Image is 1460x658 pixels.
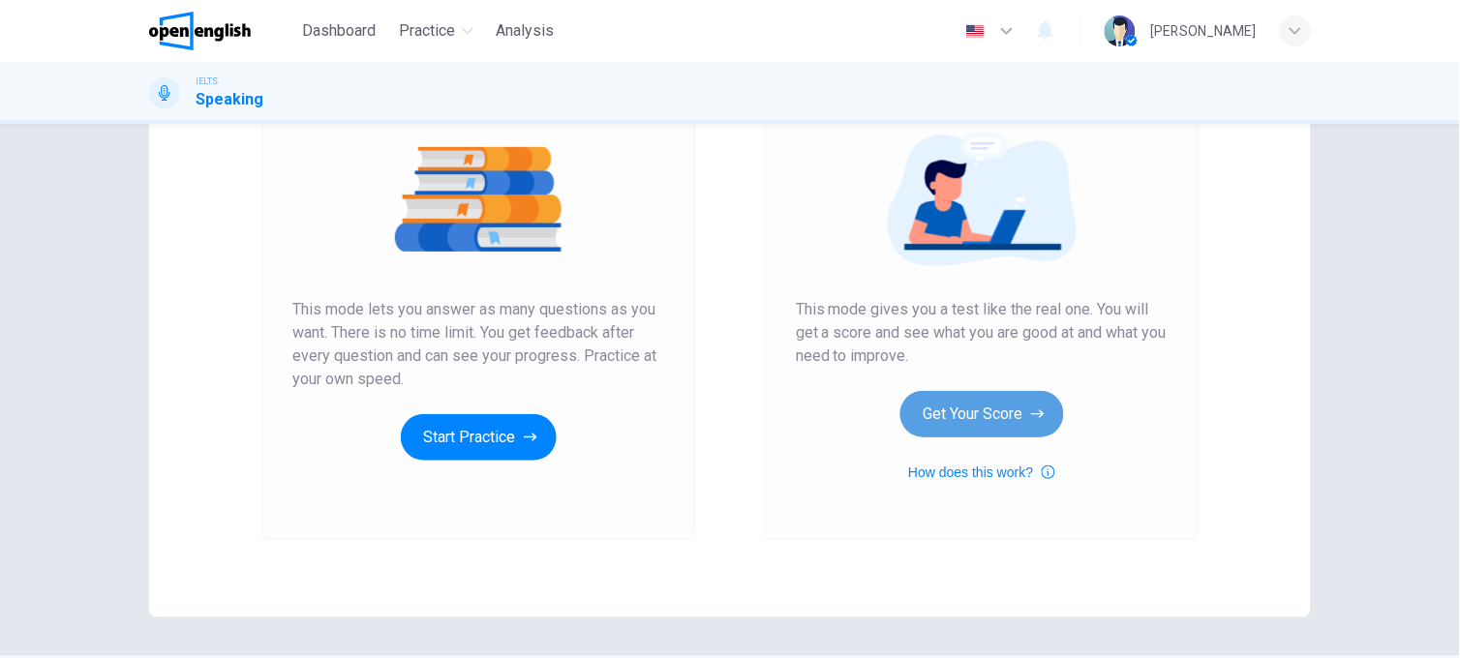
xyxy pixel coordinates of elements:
span: This mode gives you a test like the real one. You will get a score and see what you are good at a... [796,298,1168,368]
span: This mode lets you answer as many questions as you want. There is no time limit. You get feedback... [292,298,664,391]
img: en [963,24,988,39]
a: OpenEnglish logo [149,12,295,50]
button: Dashboard [295,14,384,48]
img: OpenEnglish logo [149,12,251,50]
span: Dashboard [303,19,377,43]
img: Profile picture [1105,15,1136,46]
span: IELTS [196,75,218,88]
button: Get Your Score [900,391,1064,437]
button: Practice [392,14,481,48]
button: Start Practice [401,414,557,461]
button: How does this work? [908,461,1054,484]
span: Practice [400,19,456,43]
h1: Speaking [196,88,263,111]
span: Analysis [497,19,555,43]
button: Analysis [489,14,563,48]
div: [PERSON_NAME] [1151,19,1257,43]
